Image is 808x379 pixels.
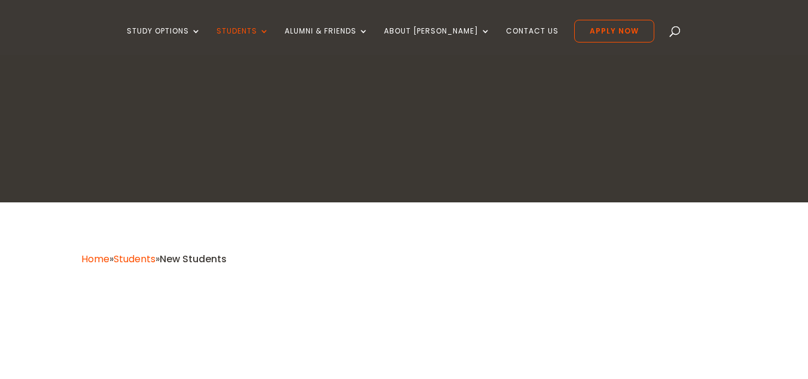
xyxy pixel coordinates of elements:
a: Apply Now [574,20,654,43]
a: Students [114,252,155,266]
a: Alumni & Friends [285,27,368,55]
a: Study Options [127,27,201,55]
a: Home [81,252,109,266]
a: Students [217,27,269,55]
span: » » [81,252,227,266]
a: About [PERSON_NAME] [384,27,490,55]
a: Contact Us [506,27,559,55]
span: New Students [160,252,227,266]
